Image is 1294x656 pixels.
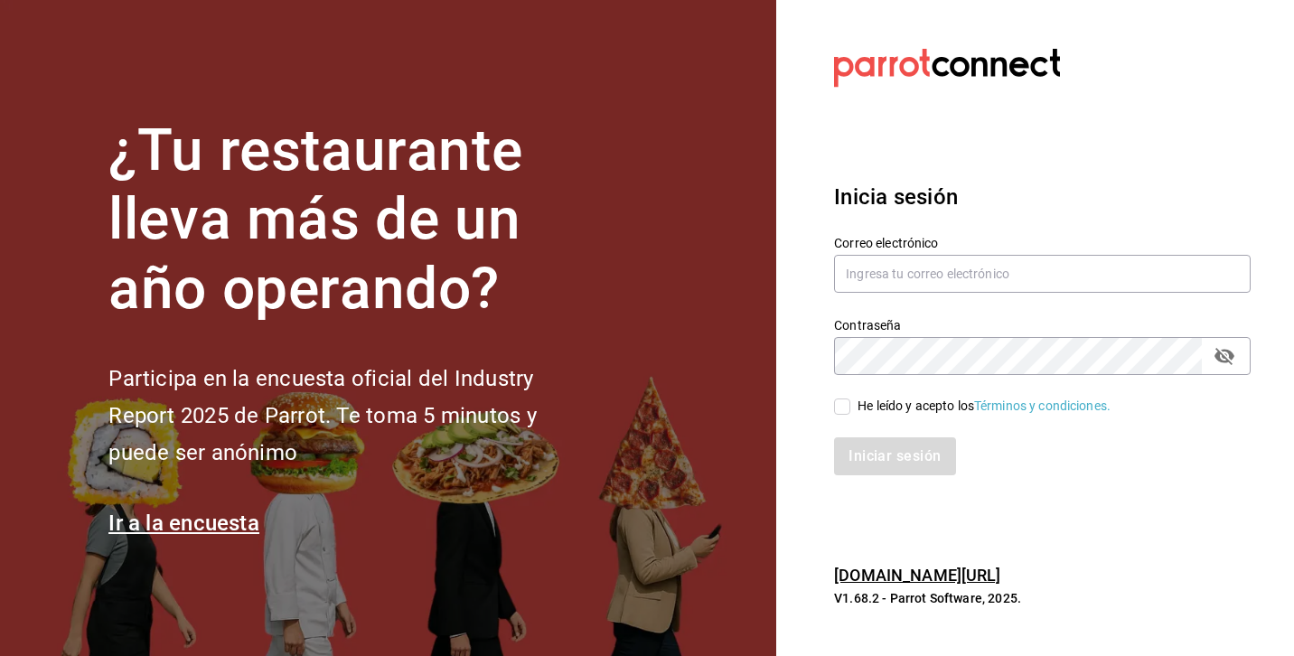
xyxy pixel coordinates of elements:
button: passwordField [1209,341,1240,371]
input: Ingresa tu correo electrónico [834,255,1251,293]
h2: Participa en la encuesta oficial del Industry Report 2025 de Parrot. Te toma 5 minutos y puede se... [108,361,596,471]
a: Ir a la encuesta [108,511,259,536]
a: [DOMAIN_NAME][URL] [834,566,1000,585]
h3: Inicia sesión [834,181,1251,213]
a: Términos y condiciones. [974,398,1111,413]
h1: ¿Tu restaurante lleva más de un año operando? [108,117,596,324]
label: Contraseña [834,318,1251,331]
div: He leído y acepto los [858,397,1111,416]
p: V1.68.2 - Parrot Software, 2025. [834,589,1251,607]
label: Correo electrónico [834,236,1251,248]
